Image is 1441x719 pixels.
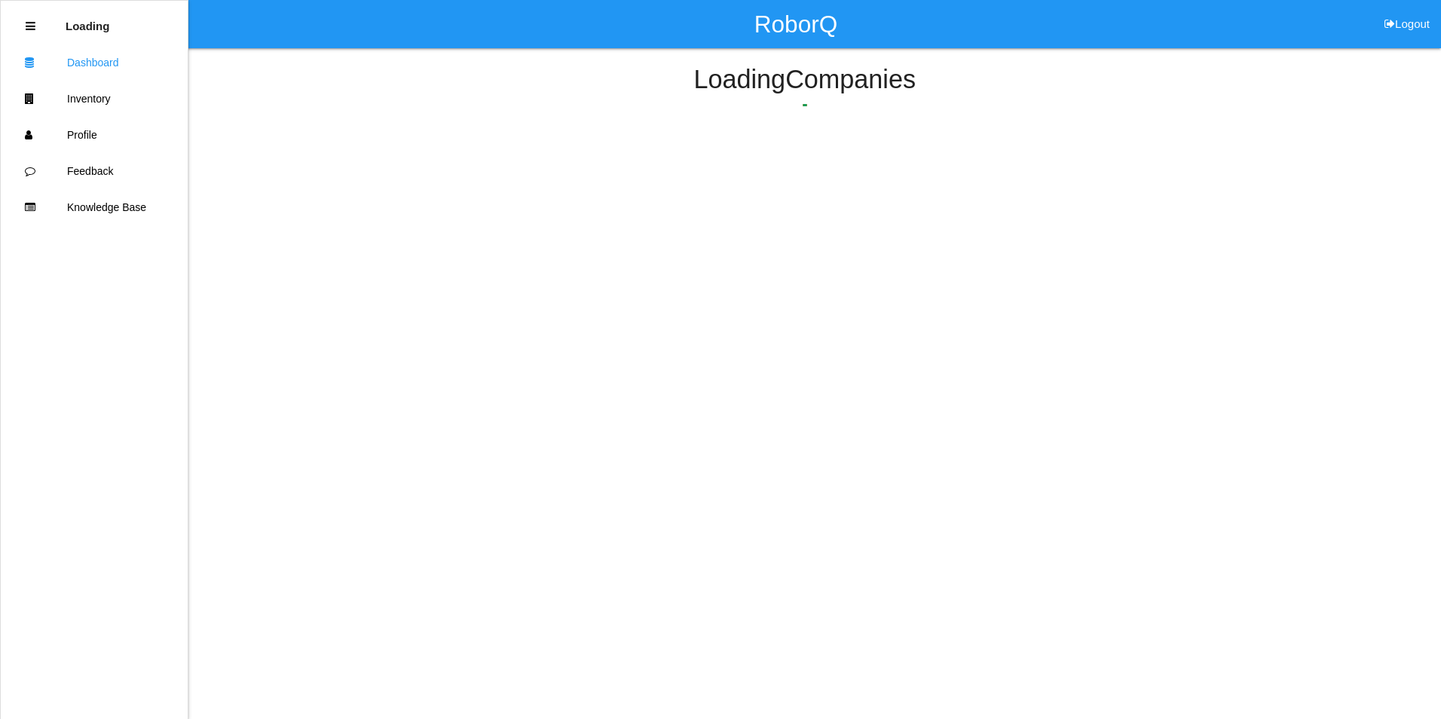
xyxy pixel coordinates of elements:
[66,8,109,32] p: Loading
[1,81,188,117] a: Inventory
[1,44,188,81] a: Dashboard
[26,8,35,44] div: Close
[1,153,188,189] a: Feedback
[1,189,188,225] a: Knowledge Base
[226,66,1384,94] h4: Loading Companies
[1,117,188,153] a: Profile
